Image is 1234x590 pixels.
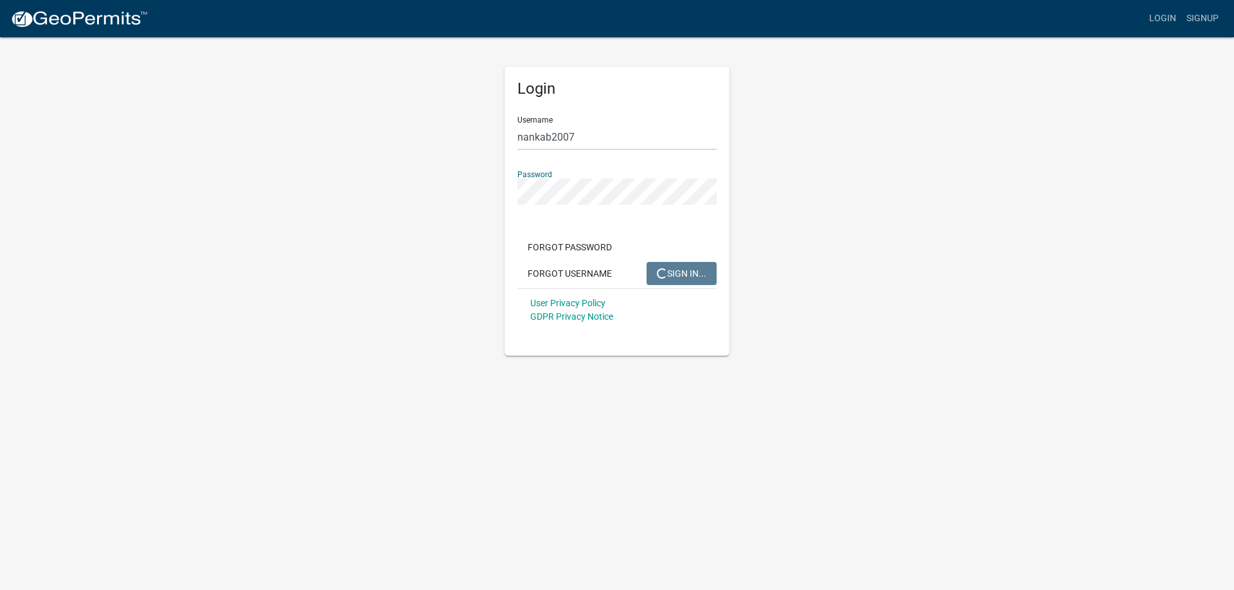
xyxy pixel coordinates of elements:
[517,236,622,259] button: Forgot Password
[1181,6,1224,31] a: Signup
[517,262,622,285] button: Forgot Username
[657,268,706,278] span: SIGN IN...
[530,311,613,322] a: GDPR Privacy Notice
[1144,6,1181,31] a: Login
[517,80,717,98] h5: Login
[647,262,717,285] button: SIGN IN...
[530,298,605,308] a: User Privacy Policy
